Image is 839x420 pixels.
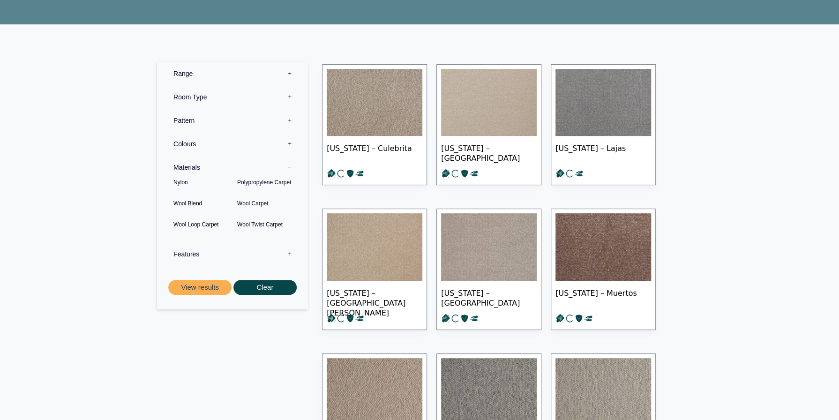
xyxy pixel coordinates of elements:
label: Range [164,62,301,85]
label: Materials [164,156,301,179]
label: Colours [164,132,301,156]
span: [US_STATE] – [GEOGRAPHIC_DATA][PERSON_NAME] [327,281,422,314]
a: [US_STATE] – [GEOGRAPHIC_DATA][PERSON_NAME] [322,209,427,330]
label: Room Type [164,85,301,109]
label: Features [164,242,301,266]
span: [US_STATE] – Muertos [555,281,651,314]
button: Clear [233,280,297,295]
span: [US_STATE] – Culebrita [327,136,422,169]
a: [US_STATE] – Muertos [551,209,656,330]
a: [US_STATE] – Culebrita [322,64,427,186]
span: [US_STATE] – [GEOGRAPHIC_DATA] [441,136,537,169]
a: [US_STATE] – [GEOGRAPHIC_DATA] [436,64,541,186]
a: [US_STATE] – Lajas [551,64,656,186]
span: [US_STATE] – Lajas [555,136,651,169]
span: [US_STATE] – [GEOGRAPHIC_DATA] [441,281,537,314]
label: Pattern [164,109,301,132]
a: [US_STATE] – [GEOGRAPHIC_DATA] [436,209,541,330]
button: View results [168,280,232,295]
